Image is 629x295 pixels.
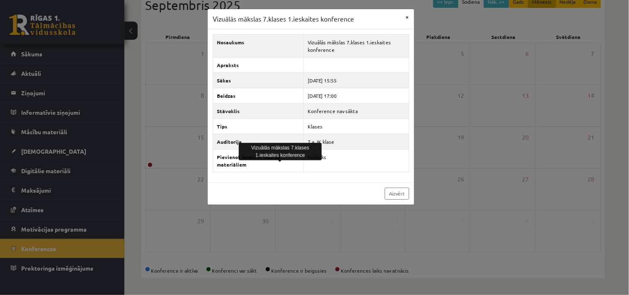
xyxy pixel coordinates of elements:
th: Beidzas [213,88,304,103]
button: × [401,9,414,25]
td: 7.a JK klase [304,134,409,149]
th: Stāvoklis [213,103,304,118]
td: [DATE] 15:55 [304,73,409,88]
th: Pievienot ierakstu mācību materiāliem [213,149,304,172]
a: Aizvērt [385,188,409,200]
td: Klases [304,118,409,134]
th: Auditorija [213,134,304,149]
td: Publisks [304,149,409,172]
td: [DATE] 17:00 [304,88,409,103]
th: Apraksts [213,57,304,73]
h3: Vizuālās mākslas 7.klases 1.ieskaites konference [213,14,354,24]
th: Sākas [213,73,304,88]
td: Vizuālās mākslas 7.klases 1.ieskaites konference [304,34,409,57]
div: Vizuālās mākslas 7.klases 1.ieskaites konference [239,143,322,160]
th: Tips [213,118,304,134]
th: Nosaukums [213,34,304,57]
td: Konference nav sākta [304,103,409,118]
